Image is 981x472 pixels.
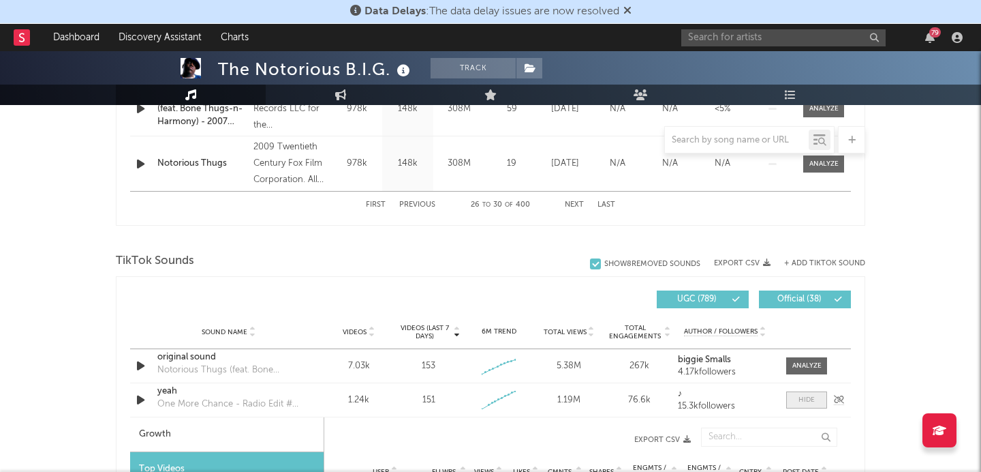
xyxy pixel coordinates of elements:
div: 267k [608,359,671,373]
div: 4.17k followers [678,368,773,377]
button: Export CSV [714,259,770,267]
div: N/A [647,102,693,116]
span: Videos (last 7 days) [397,324,452,340]
div: 1.19M [538,394,601,407]
div: 6M Trend [467,327,531,337]
div: 148k [386,157,430,171]
button: First [366,201,386,209]
span: : The data delay issues are now resolved [364,6,619,17]
div: 978k [334,157,379,171]
div: One More Chance - Radio Edit #2; 2014 Remaster [157,398,300,411]
button: Track [431,58,516,78]
div: N/A [595,157,640,171]
input: Search... [701,428,837,447]
div: 148k [386,102,430,116]
span: Author / Followers [684,327,758,336]
div: 1.24k [327,394,390,407]
button: Next [565,201,584,209]
a: Notorious Thugs [157,157,247,171]
button: Previous [399,201,435,209]
span: Total Views [544,328,587,336]
button: + Add TikTok Sound [784,260,865,267]
div: 153 [422,359,435,373]
button: Last [597,201,615,209]
div: Growth [130,417,324,452]
div: The Notorious B.I.G. [218,58,414,80]
span: Total Engagements [608,324,663,340]
a: original sound [157,351,300,364]
div: [DATE] [542,157,588,171]
span: Sound Name [202,328,247,336]
div: 19 [488,157,535,171]
div: <5% [700,102,745,116]
div: 59 [488,102,535,116]
div: 151 [422,394,435,407]
a: Notorious Thugs (feat. Bone Thugs-n-Harmony) - 2007 Remaster [157,89,247,129]
a: Charts [211,24,258,51]
strong: ♪ [678,389,683,398]
strong: biggie Smalls [678,355,731,364]
div: 308M [437,102,481,116]
div: N/A [647,157,693,171]
div: Notorious Thugs (feat. Bone Thugs-n-Harmony) - 2007 Remaster [157,364,300,377]
div: 2009 Twentieth Century Fox Film Corporation. All Rights Reserved. [253,139,328,188]
div: N/A [700,157,745,171]
div: 15.3k followers [678,402,773,411]
button: Official(38) [759,291,851,308]
div: N/A [595,102,640,116]
span: Official ( 38 ) [768,295,830,304]
input: Search for artists [681,29,886,46]
div: 308M [437,157,481,171]
span: of [505,202,513,208]
div: 5.38M [538,359,601,373]
span: Videos [343,328,367,336]
a: Dashboard [44,24,109,51]
button: 79 [925,32,935,43]
div: [DATE] [542,102,588,116]
span: UGC ( 789 ) [666,295,728,304]
div: 7.03k [327,359,390,373]
div: 79 [929,27,941,38]
div: 2007 Bad Boy Records LLC for the [GEOGRAPHIC_DATA] and WEA International Inc. for the world exclu... [253,85,328,134]
div: 76.6k [608,394,671,407]
span: to [482,202,490,208]
div: 978k [334,102,379,116]
button: + Add TikTok Sound [770,260,865,267]
input: Search by song name or URL [665,135,809,146]
span: TikTok Sounds [116,253,194,269]
button: UGC(789) [657,291,749,308]
button: Export CSV [352,436,691,444]
a: Discovery Assistant [109,24,211,51]
a: ♪ [678,389,773,399]
span: Dismiss [623,6,632,17]
a: biggie Smalls [678,355,773,365]
a: yeah [157,385,300,398]
span: Data Delays [364,6,426,17]
div: Show 8 Removed Sounds [604,260,700,269]
div: 26 30 400 [463,197,538,213]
